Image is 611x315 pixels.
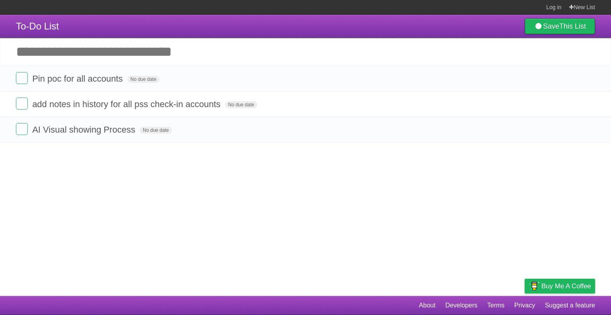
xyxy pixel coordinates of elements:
[32,74,125,84] span: Pin poc for all accounts
[514,298,535,313] a: Privacy
[225,101,257,108] span: No due date
[545,298,595,313] a: Suggest a feature
[127,76,160,83] span: No due date
[559,22,586,30] b: This List
[140,127,172,134] span: No due date
[529,279,539,293] img: Buy me a coffee
[541,279,591,293] span: Buy me a coffee
[16,123,28,135] label: Done
[525,279,595,293] a: Buy me a coffee
[445,298,477,313] a: Developers
[32,99,222,109] span: add notes in history for all pss check-in accounts
[16,72,28,84] label: Done
[419,298,436,313] a: About
[16,21,59,31] span: To-Do List
[32,125,137,135] span: AI Visual showing Process
[525,18,595,34] a: SaveThis List
[487,298,505,313] a: Terms
[16,98,28,110] label: Done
